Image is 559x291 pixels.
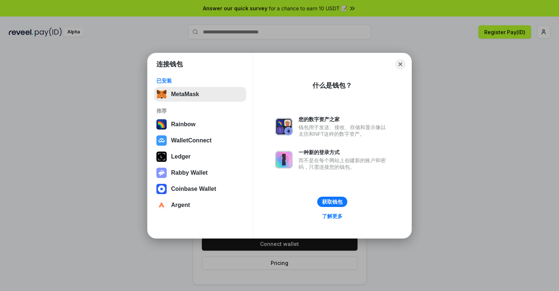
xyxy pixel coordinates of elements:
div: 钱包用于发送、接收、存储和显示像以太坊和NFT这样的数字资产。 [299,124,389,137]
img: svg+xml,%3Csvg%20width%3D%2228%22%20height%3D%2228%22%20viewBox%3D%220%200%2028%2028%22%20fill%3D... [156,184,167,194]
div: Argent [171,202,190,208]
div: Rainbow [171,121,196,128]
div: 您的数字资产之家 [299,116,389,123]
img: svg+xml,%3Csvg%20xmlns%3D%22http%3A%2F%2Fwww.w3.org%2F2000%2Fsvg%22%20width%3D%2228%22%20height%3... [156,152,167,162]
div: 推荐 [156,108,244,114]
img: svg+xml,%3Csvg%20xmlns%3D%22http%3A%2F%2Fwww.w3.org%2F2000%2Fsvg%22%20fill%3D%22none%22%20viewBox... [275,118,293,135]
button: 获取钱包 [317,197,347,207]
h1: 连接钱包 [156,60,183,69]
button: Close [395,59,406,69]
button: MetaMask [154,87,246,102]
div: Coinbase Wallet [171,186,216,192]
img: svg+xml,%3Csvg%20fill%3D%22none%22%20height%3D%2233%22%20viewBox%3D%220%200%2035%2033%22%20width%... [156,89,167,99]
div: 已安装 [156,77,244,84]
img: svg+xml,%3Csvg%20width%3D%2228%22%20height%3D%2228%22%20viewBox%3D%220%200%2028%2028%22%20fill%3D... [156,200,167,210]
button: Ledger [154,149,246,164]
img: svg+xml,%3Csvg%20width%3D%2228%22%20height%3D%2228%22%20viewBox%3D%220%200%2028%2028%22%20fill%3D... [156,135,167,146]
div: WalletConnect [171,137,212,144]
div: 获取钱包 [322,199,343,205]
div: 一种新的登录方式 [299,149,389,156]
button: Argent [154,198,246,212]
div: 而不是在每个网站上创建新的账户和密码，只需连接您的钱包。 [299,157,389,170]
div: 什么是钱包？ [312,81,352,90]
img: svg+xml,%3Csvg%20xmlns%3D%22http%3A%2F%2Fwww.w3.org%2F2000%2Fsvg%22%20fill%3D%22none%22%20viewBox... [275,151,293,168]
button: Rainbow [154,117,246,132]
img: svg+xml,%3Csvg%20width%3D%22120%22%20height%3D%22120%22%20viewBox%3D%220%200%20120%20120%22%20fil... [156,119,167,130]
button: Coinbase Wallet [154,182,246,196]
div: Ledger [171,153,190,160]
button: WalletConnect [154,133,246,148]
div: Rabby Wallet [171,170,208,176]
img: svg+xml,%3Csvg%20xmlns%3D%22http%3A%2F%2Fwww.w3.org%2F2000%2Fsvg%22%20fill%3D%22none%22%20viewBox... [156,168,167,178]
div: MetaMask [171,91,199,98]
div: 了解更多 [322,213,343,219]
a: 了解更多 [318,211,347,221]
button: Rabby Wallet [154,165,246,180]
